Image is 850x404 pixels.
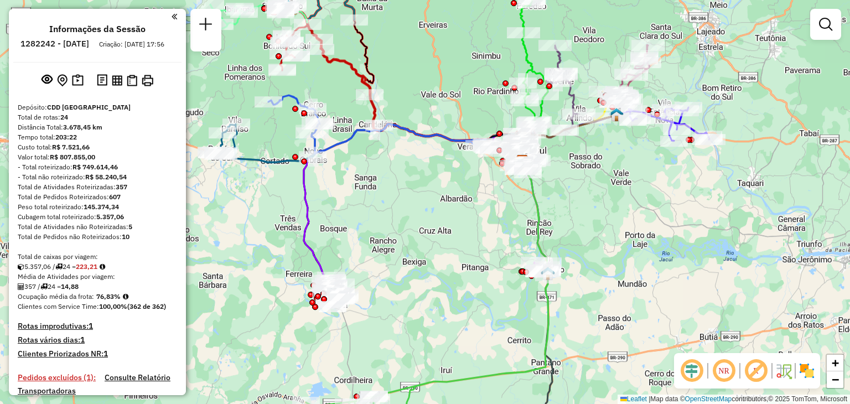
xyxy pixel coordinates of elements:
[798,362,816,380] img: Exibir/Ocultar setores
[319,301,346,312] div: Atividade não roteirizada - OTMAR CARLOS CIROLIN
[18,283,24,290] i: Total de Atividades
[620,395,647,403] a: Leaflet
[327,288,355,299] div: Atividade não roteirizada - MINI MERCADO ESQUINA
[711,358,737,384] span: Ocultar NR
[365,120,393,131] div: Atividade não roteirizada - SCHMACHTENBERG e CIA
[18,335,177,345] h4: Rotas vários dias:
[18,212,177,222] div: Cubagem total roteirizado:
[18,112,177,122] div: Total de rotas:
[47,103,131,111] strong: CDD [GEOGRAPHIC_DATA]
[39,71,55,89] button: Exibir sessão original
[18,162,177,172] div: - Total roteirizado:
[85,173,127,181] strong: R$ 58.240,54
[815,13,837,35] a: Exibir filtros
[50,153,95,161] strong: R$ 807.855,00
[125,72,139,89] button: Visualizar Romaneio
[18,292,94,301] span: Ocupação média da frota:
[70,72,86,89] button: Painel de Sugestão
[18,222,177,232] div: Total de Atividades não Roteirizadas:
[322,291,349,302] div: Atividade não roteirizada - POSTO DAL RI
[324,287,339,302] img: UDC Cachueira do Sul - ZUMPY
[832,356,839,370] span: +
[60,113,68,121] strong: 24
[609,107,624,122] img: Venâncio Aires
[96,213,124,221] strong: 5.357,06
[123,293,128,300] em: Média calculada utilizando a maior ocupação (%Peso ou %Cubagem) de cada rota da sessão. Rotas cro...
[139,72,156,89] button: Imprimir Rotas
[110,72,125,87] button: Visualizar relatório de Roteirização
[63,123,102,131] strong: 3.678,45 km
[18,152,177,162] div: Valor total:
[49,24,146,34] h4: Informações da Sessão
[195,13,217,38] a: Nova sessão e pesquisa
[52,143,90,151] strong: R$ 7.521,66
[649,395,650,403] span: |
[18,142,177,152] div: Custo total:
[18,182,177,192] div: Total de Atividades Roteirizadas:
[827,371,843,388] a: Zoom out
[55,133,77,141] strong: 203:22
[84,203,119,211] strong: 145.374,34
[72,163,118,171] strong: R$ 749.614,46
[18,122,177,132] div: Distância Total:
[18,272,177,282] div: Média de Atividades por viagem:
[99,302,127,310] strong: 100,00%
[328,293,355,304] div: Atividade não roteirizada - MERCADO O GAUCHaO
[109,193,121,201] strong: 607
[18,232,177,242] div: Total de Pedidos não Roteirizados:
[18,132,177,142] div: Tempo total:
[122,232,129,241] strong: 10
[18,386,177,396] h4: Transportadoras
[743,358,769,384] span: Exibir rótulo
[100,263,105,270] i: Meta Caixas/viagem: 227,95 Diferença: -4,74
[18,373,96,382] h4: Pedidos excluídos (1):
[20,39,89,49] h6: 1282242 - [DATE]
[18,172,177,182] div: - Total não roteirizado:
[618,395,850,404] div: Map data © contributors,© 2025 TomTom, Microsoft
[775,362,792,380] img: Fluxo de ruas
[103,349,108,359] strong: 1
[827,355,843,371] a: Zoom in
[127,302,166,310] strong: (362 de 362)
[515,154,530,169] img: CDD Santa Cruz do Sul
[18,252,177,262] div: Total de caixas por viagem:
[18,192,177,202] div: Total de Pedidos Roteirizados:
[678,358,705,384] span: Ocultar deslocamento
[105,373,170,382] h4: Consulte Relatório
[18,102,177,112] div: Depósito:
[18,349,177,359] h4: Clientes Priorizados NR:
[172,10,177,23] a: Clique aqui para minimizar o painel
[80,335,85,345] strong: 1
[541,266,555,281] img: Rio Pardo
[18,302,99,310] span: Clientes com Service Time:
[40,283,48,290] i: Total de rotas
[128,222,132,231] strong: 5
[55,72,70,89] button: Centralizar mapa no depósito ou ponto de apoio
[89,321,93,331] strong: 1
[61,282,79,291] strong: 14,88
[95,72,110,89] button: Logs desbloquear sessão
[76,262,97,271] strong: 223,21
[95,39,169,49] div: Criação: [DATE] 17:56
[18,262,177,272] div: 5.357,06 / 24 =
[18,202,177,212] div: Peso total roteirizado:
[18,263,24,270] i: Cubagem total roteirizado
[832,372,839,386] span: −
[18,322,177,331] h4: Rotas improdutivas:
[685,395,732,403] a: OpenStreetMap
[18,282,177,292] div: 357 / 24 =
[96,292,121,301] strong: 76,83%
[55,263,63,270] i: Total de rotas
[116,183,127,191] strong: 357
